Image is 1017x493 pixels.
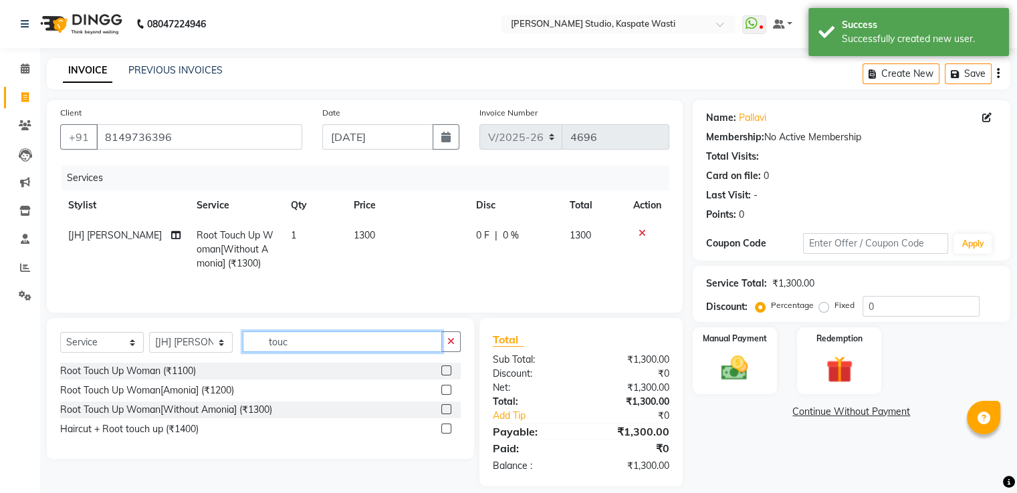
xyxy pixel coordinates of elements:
[60,107,82,119] label: Client
[581,367,679,381] div: ₹0
[483,395,581,409] div: Total:
[834,299,855,311] label: Fixed
[96,124,302,150] input: Search by Name/Mobile/Email/Code
[953,234,992,254] button: Apply
[581,381,679,395] div: ₹1,300.00
[739,111,766,125] a: Pallavi
[483,424,581,440] div: Payable:
[189,190,283,220] th: Service
[706,188,751,202] div: Last Visit:
[706,111,736,125] div: Name:
[483,381,581,395] div: Net:
[842,18,999,32] div: Success
[483,440,581,456] div: Paid:
[68,229,162,241] span: [JH] [PERSON_NAME]
[243,331,442,352] input: Search or Scan
[703,333,767,345] label: Manual Payment
[597,409,679,423] div: ₹0
[570,229,591,241] span: 1300
[483,367,581,381] div: Discount:
[581,440,679,456] div: ₹0
[581,459,679,473] div: ₹1,300.00
[581,395,679,409] div: ₹1,300.00
[581,424,679,440] div: ₹1,300.00
[468,190,562,220] th: Disc
[816,333,863,345] label: Redemption
[772,277,814,291] div: ₹1,300.00
[147,5,206,43] b: 08047224946
[713,353,756,383] img: _cash.svg
[562,190,625,220] th: Total
[479,107,538,119] label: Invoice Number
[625,190,669,220] th: Action
[63,59,112,83] a: INVOICE
[60,403,272,417] div: Root Touch Up Woman[Without Amonia] (₹1300)
[60,124,98,150] button: +91
[60,364,196,378] div: Root Touch Up Woman (₹1100)
[706,130,764,144] div: Membership:
[483,409,597,423] a: Add Tip
[706,277,767,291] div: Service Total:
[476,228,489,242] span: 0 F
[842,32,999,46] div: Successfully created new user.
[495,228,497,242] span: |
[706,236,803,251] div: Coupon Code
[581,353,679,367] div: ₹1,300.00
[706,169,761,183] div: Card on file:
[706,300,748,314] div: Discount:
[60,190,189,220] th: Stylist
[706,150,759,164] div: Total Visits:
[354,229,375,241] span: 1300
[322,107,340,119] label: Date
[945,63,992,84] button: Save
[128,64,223,76] a: PREVIOUS INVOICES
[60,383,234,397] div: Root Touch Up Woman[Amonia] (₹1200)
[483,459,581,473] div: Balance :
[62,166,679,190] div: Services
[346,190,468,220] th: Price
[283,190,346,220] th: Qty
[291,229,296,241] span: 1
[197,229,273,269] span: Root Touch Up Woman[Without Amonia] (₹1300)
[483,353,581,367] div: Sub Total:
[818,353,861,386] img: _gift.svg
[803,233,949,254] input: Enter Offer / Coupon Code
[863,63,939,84] button: Create New
[771,299,814,311] label: Percentage
[764,169,769,183] div: 0
[739,208,744,222] div: 0
[754,188,758,202] div: -
[695,405,1008,419] a: Continue Without Payment
[60,422,199,436] div: Haircut + Root touch up (₹1400)
[503,228,519,242] span: 0 %
[493,333,524,347] span: Total
[34,5,126,43] img: logo
[706,130,997,144] div: No Active Membership
[706,208,736,222] div: Points:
